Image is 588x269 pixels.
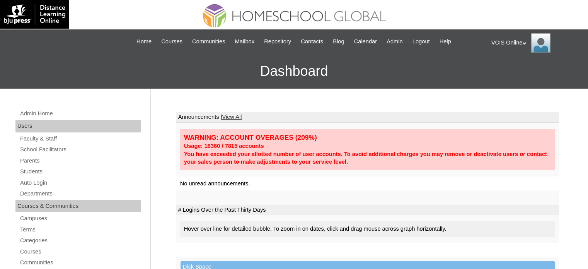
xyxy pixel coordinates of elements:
[176,205,559,216] td: # Logins Over the Past Thirty Days
[440,37,451,46] span: Help
[161,37,182,46] span: Courses
[15,200,141,212] div: Courses & Communities
[387,37,403,46] span: Admin
[412,37,430,46] span: Logout
[4,4,65,25] img: logo-white.png
[333,37,344,46] span: Blog
[184,150,551,166] div: You have exceeded your allotted number of user accounts. To avoid additional charges you may remo...
[235,37,255,46] span: Mailbox
[184,143,264,149] strong: Usage: 16360 / 7815 accounts
[297,37,327,46] a: Contacts
[19,109,141,118] a: Admin Home
[19,178,141,188] a: Auto Login
[19,236,141,245] a: Categories
[231,37,259,46] a: Mailbox
[19,189,141,199] a: Departments
[264,37,291,46] span: Repository
[260,37,295,46] a: Repository
[19,247,141,257] a: Courses
[409,37,434,46] a: Logout
[350,37,381,46] a: Calendar
[19,214,141,223] a: Campuses
[19,134,141,144] a: Faculty & Staff
[184,133,551,142] div: WARNING: ACCOUNT OVERAGES (209%)
[301,37,323,46] span: Contacts
[531,33,551,53] img: VCIS Online Admin
[176,112,559,123] td: Announcements |
[157,37,186,46] a: Courses
[329,37,348,46] a: Blog
[133,37,155,46] a: Home
[4,54,584,89] h3: Dashboard
[176,176,559,191] td: No unread announcements.
[354,37,377,46] span: Calendar
[491,33,580,53] div: VCIS Online
[383,37,407,46] a: Admin
[19,156,141,166] a: Parents
[19,258,141,267] a: Communities
[192,37,225,46] span: Communities
[222,114,242,120] a: View All
[19,167,141,176] a: Students
[136,37,152,46] span: Home
[188,37,229,46] a: Communities
[180,221,555,237] div: Hover over line for detailed bubble. To zoom in on dates, click and drag mouse across graph horiz...
[19,225,141,235] a: Terms
[15,120,141,132] div: Users
[19,145,141,154] a: School Facilitators
[436,37,455,46] a: Help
